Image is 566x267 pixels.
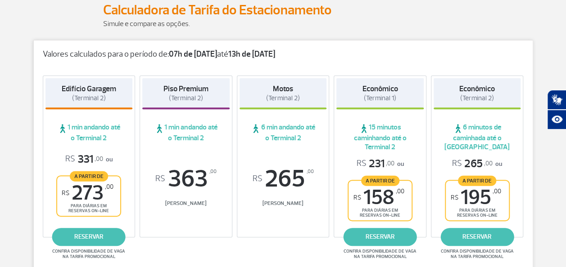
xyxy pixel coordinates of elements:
span: (Terminal 2) [266,94,300,102]
div: Plugin de acessibilidade da Hand Talk. [547,90,566,129]
span: 231 [357,157,394,171]
strong: Econômico [459,84,495,93]
a: reservar [440,228,514,246]
span: A partir de [70,171,108,181]
button: Abrir tradutor de língua de sinais. [547,90,566,110]
sup: R$ [451,194,458,201]
span: (Terminal 2) [460,94,494,102]
button: Abrir recursos assistivos. [547,110,566,129]
p: Simule e compare as opções. [103,18,463,29]
h2: Calculadora de Tarifa do Estacionamento [103,2,463,18]
span: 158 [353,187,404,208]
span: 15 minutos caminhando até o Terminal 2 [336,123,424,151]
span: 1 min andando até o Terminal 2 [142,123,230,142]
strong: 07h de [DATE] [169,49,217,59]
span: 265 [240,167,327,191]
span: para diárias em reservas on-line [65,203,113,214]
span: A partir de [361,175,399,186]
strong: Econômico [362,84,398,93]
strong: Edifício Garagem [62,84,116,93]
sup: R$ [155,174,165,184]
sup: R$ [252,174,262,184]
span: para diárias em reservas on-line [453,208,501,218]
a: reservar [344,228,417,246]
sup: ,00 [306,167,313,177]
span: Confira disponibilidade de vaga na tarifa promocional [51,249,127,259]
span: 6 minutos de caminhada até o [GEOGRAPHIC_DATA] [434,123,521,151]
sup: ,00 [493,187,501,195]
span: 265 [452,157,493,171]
sup: ,00 [396,187,404,195]
strong: Motos [273,84,293,93]
sup: ,00 [105,183,113,191]
span: Confira disponibilidade de vaga na tarifa promocional [439,249,515,259]
span: 331 [65,152,103,166]
p: ou [452,157,502,171]
span: 363 [142,167,230,191]
p: ou [65,152,113,166]
sup: R$ [353,194,361,201]
span: 1 min andando até o Terminal 2 [45,123,133,142]
a: reservar [52,228,126,246]
p: Valores calculados para o período de: até [43,49,524,59]
span: [PERSON_NAME] [240,200,327,207]
span: para diárias em reservas on-line [356,208,404,218]
strong: 13h de [DATE] [228,49,275,59]
strong: Piso Premium [163,84,208,93]
span: 273 [62,183,113,203]
sup: R$ [62,189,69,197]
span: [PERSON_NAME] [142,200,230,207]
span: (Terminal 2) [169,94,203,102]
span: Confira disponibilidade de vaga na tarifa promocional [342,249,418,259]
p: ou [357,157,404,171]
span: 195 [451,187,501,208]
span: A partir de [458,175,496,186]
span: 6 min andando até o Terminal 2 [240,123,327,142]
span: (Terminal 2) [72,94,106,102]
span: (Terminal 1) [364,94,396,102]
sup: ,00 [209,167,217,177]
